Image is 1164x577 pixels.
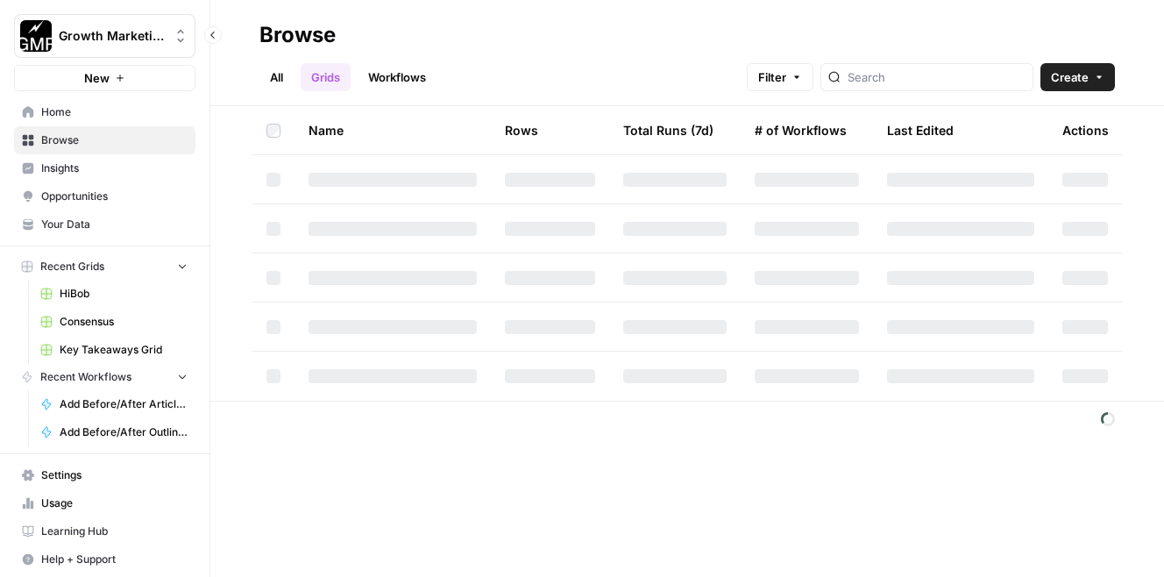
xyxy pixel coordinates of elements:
[41,552,188,567] span: Help + Support
[14,545,195,573] button: Help + Support
[14,489,195,517] a: Usage
[1040,63,1115,91] button: Create
[14,364,195,390] button: Recent Workflows
[41,495,188,511] span: Usage
[40,259,104,274] span: Recent Grids
[14,182,195,210] a: Opportunities
[32,418,195,446] a: Add Before/After Outline to KB
[14,154,195,182] a: Insights
[848,68,1026,86] input: Search
[309,106,477,154] div: Name
[1051,68,1089,86] span: Create
[14,65,195,91] button: New
[60,342,188,358] span: Key Takeaways Grid
[14,126,195,154] a: Browse
[758,68,786,86] span: Filter
[41,217,188,232] span: Your Data
[14,461,195,489] a: Settings
[32,336,195,364] a: Key Takeaways Grid
[84,69,110,87] span: New
[41,160,188,176] span: Insights
[14,517,195,545] a: Learning Hub
[14,253,195,280] button: Recent Grids
[505,106,538,154] div: Rows
[259,63,294,91] a: All
[887,106,954,154] div: Last Edited
[41,524,188,539] span: Learning Hub
[59,27,165,45] span: Growth Marketing Pro
[41,132,188,148] span: Browse
[259,21,336,49] div: Browse
[14,210,195,239] a: Your Data
[40,369,131,385] span: Recent Workflows
[41,189,188,204] span: Opportunities
[14,98,195,126] a: Home
[41,104,188,120] span: Home
[755,106,847,154] div: # of Workflows
[32,390,195,418] a: Add Before/After Article to KB
[301,63,351,91] a: Grids
[358,63,436,91] a: Workflows
[14,14,195,58] button: Workspace: Growth Marketing Pro
[41,467,188,483] span: Settings
[60,286,188,302] span: HiBob
[623,106,713,154] div: Total Runs (7d)
[60,424,188,440] span: Add Before/After Outline to KB
[32,280,195,308] a: HiBob
[60,396,188,412] span: Add Before/After Article to KB
[1062,106,1109,154] div: Actions
[32,308,195,336] a: Consensus
[20,20,52,52] img: Growth Marketing Pro Logo
[747,63,813,91] button: Filter
[60,314,188,330] span: Consensus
